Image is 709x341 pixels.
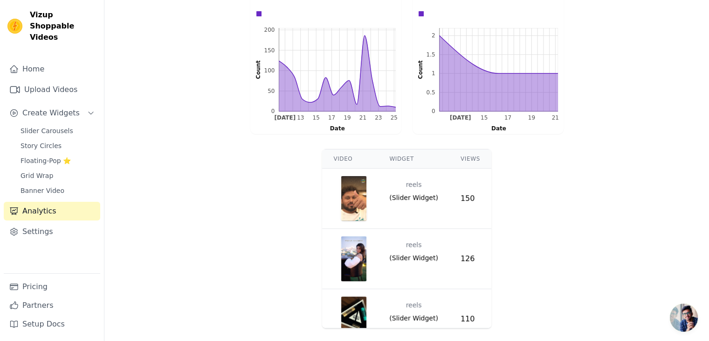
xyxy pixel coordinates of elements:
a: Upload Videos [4,80,100,99]
span: Grid Wrap [21,171,53,180]
text: Date [491,125,506,132]
g: Tue Sep 23 2025 00:00:00 GMT+0530 (India Standard Time) [375,114,382,121]
img: video [341,236,367,281]
div: 110 [461,313,480,325]
text: 25 [390,114,397,121]
g: Sun Sep 21 2025 00:00:00 GMT+0530 (India Standard Time) [359,114,366,121]
text: 15 [480,114,487,121]
text: 23 [375,114,382,121]
text: 50 [268,88,275,94]
g: Thu Sep 11 2025 00:00:00 GMT+0530 (India Standard Time) [274,114,296,121]
div: 126 [461,253,480,264]
span: Create Widgets [22,107,80,119]
text: 19 [344,114,351,121]
text: [DATE] [449,114,471,121]
text: [DATE] [274,114,296,121]
text: 13 [297,114,304,121]
g: Mon Sep 15 2025 00:00:00 GMT+0530 (India Standard Time) [312,114,319,121]
div: reels [406,297,422,313]
div: Data groups [254,8,393,19]
img: video [341,176,367,221]
th: Widget [378,149,449,169]
a: Analytics [4,202,100,220]
span: Floating-Pop ⭐ [21,156,71,165]
a: Pricing [4,277,100,296]
text: 2 [431,32,435,39]
g: left axis [241,27,279,114]
g: Sun Sep 21 2025 00:00:00 GMT+0530 (India Standard Time) [551,114,558,121]
g: Sat Sep 13 2025 00:00:00 GMT+0530 (India Standard Time) [449,114,471,121]
text: 100 [264,67,275,74]
g: Sat Sep 13 2025 00:00:00 GMT+0530 (India Standard Time) [297,114,304,121]
text: 0.5 [426,89,435,96]
text: Count [417,60,424,79]
a: Setup Docs [4,315,100,334]
text: 200 [264,27,275,33]
span: Slider Carousels [21,126,73,135]
span: ( Slider Widget ) [389,193,438,202]
img: Vizup [7,19,22,34]
g: Fri Sep 19 2025 00:00:00 GMT+0530 (India Standard Time) [344,114,351,121]
a: Home [4,60,100,78]
text: 21 [551,114,558,121]
g: left ticks [264,27,279,114]
span: ( Slider Widget ) [389,313,438,323]
text: 15 [312,114,319,121]
text: Date [330,125,344,132]
span: Story Circles [21,141,62,150]
text: 150 [264,47,275,53]
g: bottom ticks [439,111,558,121]
g: Wed Sep 17 2025 00:00:00 GMT+0530 (India Standard Time) [504,114,511,121]
a: Partners [4,296,100,315]
div: reels [406,176,422,193]
text: Count [255,60,262,79]
button: Create Widgets [4,104,100,122]
a: Floating-Pop ⭐ [15,154,100,167]
a: Grid Wrap [15,169,100,182]
a: Settings [4,222,100,241]
span: ( Slider Widget ) [389,253,438,263]
text: 19 [528,114,535,121]
text: 1 [431,70,435,77]
g: Mon Sep 15 2025 00:00:00 GMT+0530 (India Standard Time) [480,114,487,121]
div: reels [406,236,422,253]
th: Video [322,149,378,169]
text: 17 [328,114,335,121]
g: left ticks [426,28,439,114]
text: 17 [504,114,511,121]
g: bottom ticks [274,111,397,121]
div: Open chat [670,304,698,332]
g: Thu Sep 25 2025 00:00:00 GMT+0530 (India Standard Time) [390,114,397,121]
span: Vizup Shoppable Videos [30,9,96,43]
g: left axis [405,28,439,114]
th: Views [449,149,491,169]
a: Story Circles [15,139,100,152]
text: 1.5 [426,51,435,58]
text: 0 [271,108,275,114]
div: Data groups [416,8,556,19]
g: Fri Sep 19 2025 00:00:00 GMT+0530 (India Standard Time) [528,114,535,121]
div: 150 [461,193,480,204]
a: Slider Carousels [15,124,100,137]
a: Banner Video [15,184,100,197]
text: 21 [359,114,366,121]
span: Banner Video [21,186,64,195]
g: Wed Sep 17 2025 00:00:00 GMT+0530 (India Standard Time) [328,114,335,121]
text: 0 [431,108,435,114]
